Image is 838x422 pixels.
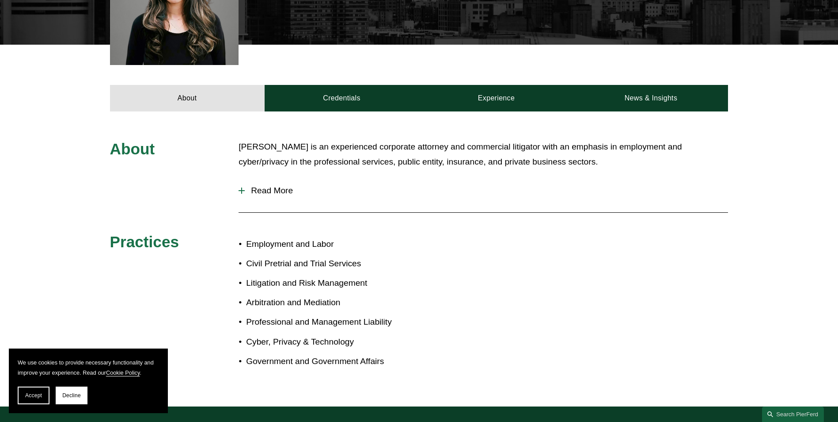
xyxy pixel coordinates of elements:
p: We use cookies to provide necessary functionality and improve your experience. Read our . [18,357,159,378]
button: Decline [56,387,87,404]
a: News & Insights [573,85,728,111]
a: Credentials [265,85,419,111]
p: Litigation and Risk Management [246,276,419,291]
span: Accept [25,392,42,399]
span: Decline [62,392,81,399]
p: Government and Government Affairs [246,354,419,369]
span: About [110,140,155,157]
button: Read More [239,179,728,202]
a: About [110,85,265,111]
section: Cookie banner [9,349,168,413]
span: Practices [110,233,179,250]
a: Cookie Policy [106,369,140,376]
p: [PERSON_NAME] is an experienced corporate attorney and commercial litigator with an emphasis in e... [239,139,728,170]
p: Cyber, Privacy & Technology [246,334,419,350]
p: Employment and Labor [246,237,419,252]
p: Civil Pretrial and Trial Services [246,256,419,272]
p: Professional and Management Liability [246,315,419,330]
a: Experience [419,85,574,111]
a: Search this site [762,407,824,422]
button: Accept [18,387,49,404]
span: Read More [245,186,728,196]
p: Arbitration and Mediation [246,295,419,311]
